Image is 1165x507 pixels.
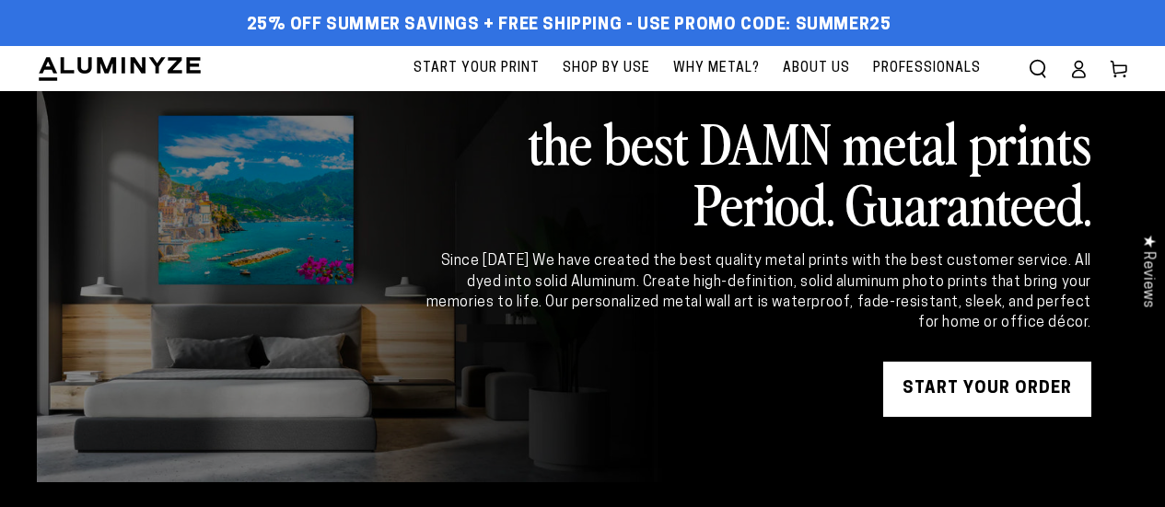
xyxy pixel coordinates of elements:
[873,57,981,80] span: Professionals
[247,16,891,36] span: 25% off Summer Savings + Free Shipping - Use Promo Code: SUMMER25
[423,111,1091,233] h2: the best DAMN metal prints Period. Guaranteed.
[883,362,1091,417] a: START YOUR Order
[664,46,769,91] a: Why Metal?
[404,46,549,91] a: Start Your Print
[414,57,540,80] span: Start Your Print
[673,57,760,80] span: Why Metal?
[1018,49,1058,89] summary: Search our site
[563,57,650,80] span: Shop By Use
[553,46,659,91] a: Shop By Use
[774,46,859,91] a: About Us
[423,251,1091,334] div: Since [DATE] We have created the best quality metal prints with the best customer service. All dy...
[864,46,990,91] a: Professionals
[1130,220,1165,322] div: Click to open Judge.me floating reviews tab
[783,57,850,80] span: About Us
